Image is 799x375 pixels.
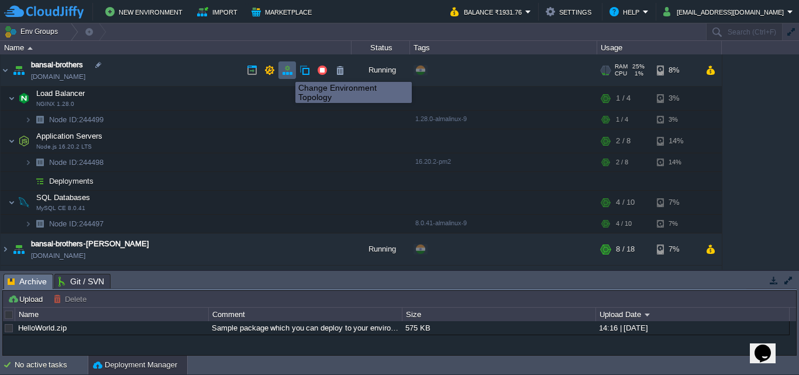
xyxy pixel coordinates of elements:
img: AMDAwAAAACH5BAEAAAAALAAAAAABAAEAAAICRAEAOw== [1,54,10,86]
div: 3% [657,111,695,129]
button: Balance ₹1931.76 [450,5,525,19]
a: bansal-brothers [31,59,83,71]
div: 8 / 18 [616,266,635,297]
div: 4 / 10 [616,191,635,214]
div: Running [352,233,410,265]
button: Deployment Manager [93,359,177,371]
img: AMDAwAAAACH5BAEAAAAALAAAAAABAAEAAAICRAEAOw== [25,172,32,190]
button: Marketplace [252,5,315,19]
div: 575 KB [402,321,595,335]
div: Change Environment Topology [298,83,409,102]
a: Node ID:244498 [48,157,105,167]
img: AMDAwAAAACH5BAEAAAAALAAAAAABAAEAAAICRAEAOw== [32,111,48,129]
button: New Environment [105,5,186,19]
img: AMDAwAAAACH5BAEAAAAALAAAAAABAAEAAAICRAEAOw== [8,129,15,153]
img: AMDAwAAAACH5BAEAAAAALAAAAAABAAEAAAICRAEAOw== [11,266,27,297]
span: Node ID: [49,158,79,167]
img: AMDAwAAAACH5BAEAAAAALAAAAAABAAEAAAICRAEAOw== [27,47,33,50]
span: CPU [615,70,627,77]
a: [DOMAIN_NAME] [31,250,85,262]
a: Node ID:244499 [48,115,105,125]
div: Name [16,308,208,321]
img: AMDAwAAAACH5BAEAAAAALAAAAAABAAEAAAICRAEAOw== [11,233,27,265]
img: CloudJiffy [4,5,84,19]
a: Application ServersNode.js 16.20.2 LTS [35,132,104,140]
iframe: chat widget [750,328,787,363]
div: 1 / 4 [616,111,628,129]
span: Application Servers [35,131,104,141]
div: 4 / 10 [616,215,632,233]
a: Node ID:244497 [48,219,105,229]
button: [EMAIL_ADDRESS][DOMAIN_NAME] [663,5,787,19]
span: Node ID: [49,115,79,124]
img: AMDAwAAAACH5BAEAAAAALAAAAAABAAEAAAICRAEAOw== [32,172,48,190]
span: Git / SVN [58,274,104,288]
div: 14% [657,129,695,153]
span: 1.28.0-almalinux-9 [415,115,467,122]
img: AMDAwAAAACH5BAEAAAAALAAAAAABAAEAAAICRAEAOw== [16,191,32,214]
span: RAM [615,63,628,70]
a: Load BalancerNGINX 1.28.0 [35,89,87,98]
a: [DOMAIN_NAME] [31,71,85,82]
div: 7% [657,233,695,265]
div: Running [352,54,410,86]
span: 25% [632,63,645,70]
span: 16.20.2-pm2 [415,158,451,165]
span: Node ID: [49,219,79,228]
span: 1% [632,70,643,77]
div: 7% [657,215,695,233]
button: Settings [546,5,595,19]
span: 244497 [48,219,105,229]
div: 8% [657,54,695,86]
div: Running [352,266,410,297]
a: HelloWorld.zip [18,324,67,332]
div: 7% [657,266,695,297]
div: Status [352,41,409,54]
div: Tags [411,41,597,54]
div: 2 / 8 [616,129,631,153]
div: 2 / 8 [616,153,628,171]
img: AMDAwAAAACH5BAEAAAAALAAAAAABAAEAAAICRAEAOw== [11,54,27,86]
div: 14% [657,153,695,171]
img: AMDAwAAAACH5BAEAAAAALAAAAAABAAEAAAICRAEAOw== [16,129,32,153]
div: Size [403,308,595,321]
img: AMDAwAAAACH5BAEAAAAALAAAAAABAAEAAAICRAEAOw== [1,266,10,297]
button: Help [609,5,643,19]
div: Name [1,41,351,54]
div: 8 / 18 [616,233,635,265]
span: 8.0.41-almalinux-9 [415,219,467,226]
div: Usage [598,41,721,54]
span: Node.js 16.20.2 LTS [36,143,92,150]
div: 1 / 4 [616,87,631,110]
img: AMDAwAAAACH5BAEAAAAALAAAAAABAAEAAAICRAEAOw== [25,215,32,233]
span: 244499 [48,115,105,125]
div: Upload Date [597,308,789,321]
div: 14:16 | [DATE] [596,321,788,335]
img: AMDAwAAAACH5BAEAAAAALAAAAAABAAEAAAICRAEAOw== [16,87,32,110]
div: 3% [657,87,695,110]
a: bansal-brothers-[PERSON_NAME] [31,238,149,250]
span: Load Balancer [35,88,87,98]
span: SQL Databases [35,192,92,202]
img: AMDAwAAAACH5BAEAAAAALAAAAAABAAEAAAICRAEAOw== [25,111,32,129]
button: Import [197,5,241,19]
img: AMDAwAAAACH5BAEAAAAALAAAAAABAAEAAAICRAEAOw== [32,153,48,171]
span: Archive [8,274,47,289]
button: Upload [8,294,46,304]
img: AMDAwAAAACH5BAEAAAAALAAAAAABAAEAAAICRAEAOw== [8,87,15,110]
img: AMDAwAAAACH5BAEAAAAALAAAAAABAAEAAAICRAEAOw== [1,233,10,265]
span: 244498 [48,157,105,167]
div: 7% [657,191,695,214]
div: Comment [209,308,402,321]
button: Env Groups [4,23,62,40]
a: Deployments [48,176,95,186]
span: NGINX 1.28.0 [36,101,74,108]
img: AMDAwAAAACH5BAEAAAAALAAAAAABAAEAAAICRAEAOw== [32,215,48,233]
a: SQL DatabasesMySQL CE 8.0.41 [35,193,92,202]
div: Sample package which you can deploy to your environment. Feel free to delete and upload a package... [209,321,401,335]
img: AMDAwAAAACH5BAEAAAAALAAAAAABAAEAAAICRAEAOw== [8,191,15,214]
div: No active tasks [15,356,88,374]
img: AMDAwAAAACH5BAEAAAAALAAAAAABAAEAAAICRAEAOw== [25,153,32,171]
